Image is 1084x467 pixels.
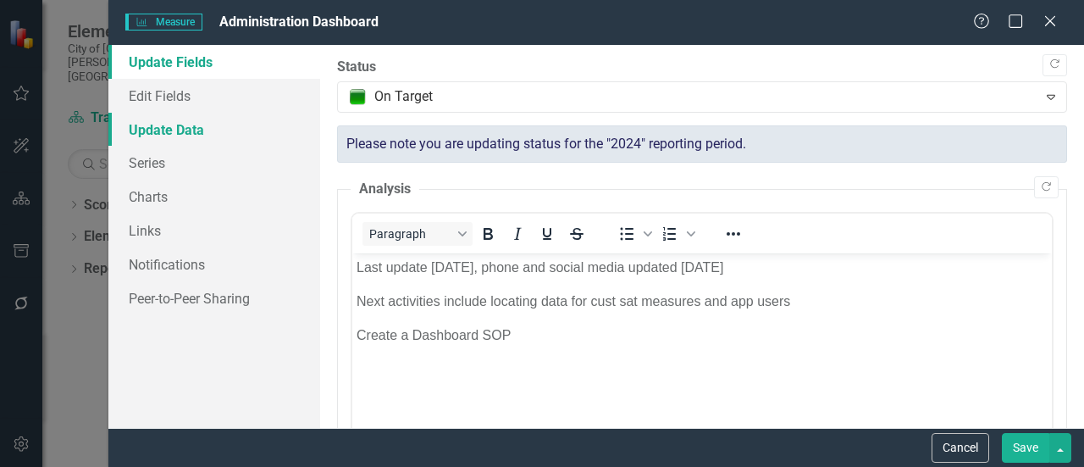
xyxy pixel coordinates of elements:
[337,125,1067,164] div: Please note you are updating status for the "2024" reporting period.
[108,180,320,214] a: Charts
[932,433,989,463] button: Cancel
[108,79,320,113] a: Edit Fields
[1002,433,1049,463] button: Save
[108,247,320,281] a: Notifications
[351,180,419,199] legend: Analysis
[108,281,320,315] a: Peer-to-Peer Sharing
[108,113,320,147] a: Update Data
[219,14,379,30] span: Administration Dashboard
[362,222,473,246] button: Block Paragraph
[612,222,655,246] div: Bullet list
[533,222,561,246] button: Underline
[369,227,452,241] span: Paragraph
[562,222,591,246] button: Strikethrough
[108,45,320,79] a: Update Fields
[503,222,532,246] button: Italic
[655,222,698,246] div: Numbered list
[337,58,1067,77] label: Status
[108,214,320,247] a: Links
[719,222,748,246] button: Reveal or hide additional toolbar items
[108,146,320,180] a: Series
[125,14,202,31] span: Measure
[473,222,502,246] button: Bold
